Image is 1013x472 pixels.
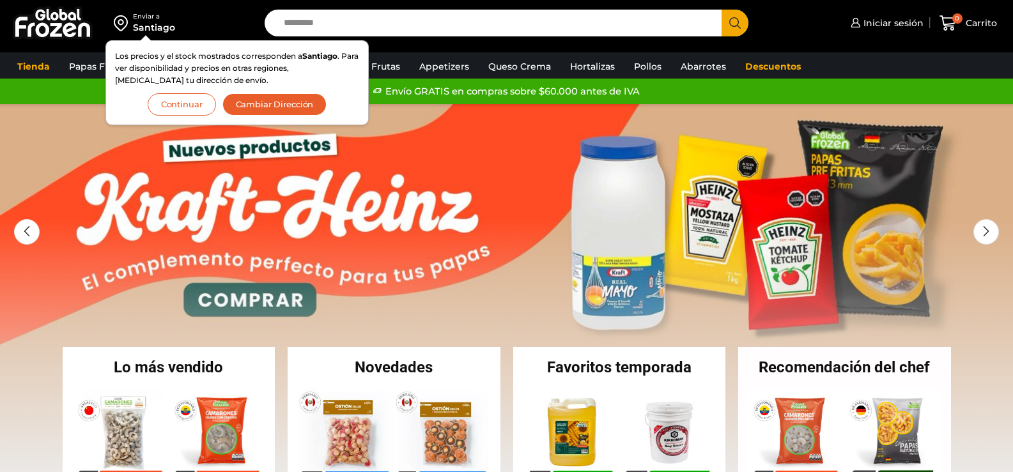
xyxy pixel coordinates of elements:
span: Carrito [963,17,997,29]
h2: Novedades [288,360,500,375]
img: address-field-icon.svg [114,12,133,34]
div: Santiago [133,21,175,34]
div: Next slide [973,219,999,245]
button: Continuar [148,93,216,116]
p: Los precios y el stock mostrados corresponden a . Para ver disponibilidad y precios en otras regi... [115,50,359,87]
button: Cambiar Dirección [222,93,327,116]
h2: Recomendación del chef [738,360,951,375]
a: Papas Fritas [63,54,131,79]
a: Iniciar sesión [847,10,924,36]
a: 0 Carrito [936,8,1000,38]
h2: Favoritos temporada [513,360,726,375]
a: Descuentos [739,54,807,79]
a: Pollos [628,54,668,79]
a: Abarrotes [674,54,732,79]
a: Appetizers [413,54,476,79]
a: Tienda [11,54,56,79]
div: Enviar a [133,12,175,21]
h2: Lo más vendido [63,360,275,375]
a: Hortalizas [564,54,621,79]
button: Search button [722,10,748,36]
span: Iniciar sesión [860,17,924,29]
a: Queso Crema [482,54,557,79]
span: 0 [952,13,963,24]
div: Previous slide [14,219,40,245]
strong: Santiago [302,51,337,61]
